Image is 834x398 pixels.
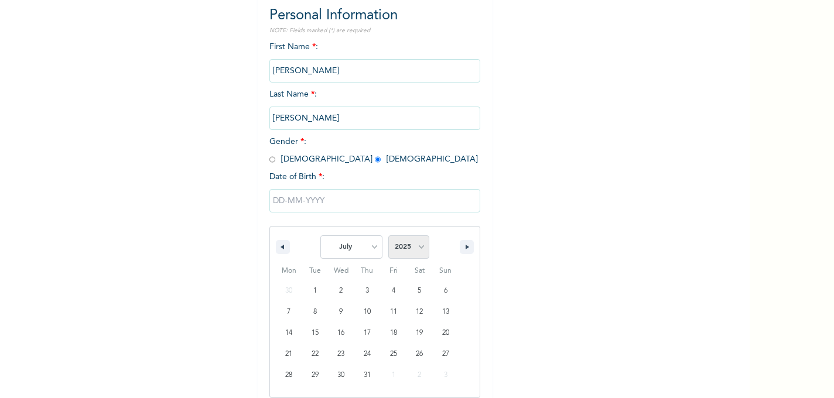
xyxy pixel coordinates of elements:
button: 9 [328,301,354,322]
button: 8 [302,301,329,322]
button: 23 [328,344,354,365]
button: 16 [328,322,354,344]
span: 15 [312,322,319,344]
span: 1 [313,280,317,301]
h2: Personal Information [269,5,480,26]
span: 6 [444,280,447,301]
button: 26 [406,344,433,365]
span: 18 [390,322,397,344]
button: 17 [354,322,381,344]
input: DD-MM-YYYY [269,189,480,212]
span: 22 [312,344,319,365]
span: 31 [364,365,371,386]
span: 5 [418,280,421,301]
button: 3 [354,280,381,301]
span: 16 [337,322,344,344]
span: 17 [364,322,371,344]
span: Thu [354,262,381,280]
span: 2 [339,280,343,301]
span: Wed [328,262,354,280]
button: 15 [302,322,329,344]
span: First Name : [269,43,480,75]
span: 13 [442,301,449,322]
span: Fri [380,262,406,280]
span: 10 [364,301,371,322]
span: Last Name : [269,90,480,122]
button: 11 [380,301,406,322]
span: Sun [432,262,459,280]
span: 27 [442,344,449,365]
button: 2 [328,280,354,301]
button: 31 [354,365,381,386]
span: 20 [442,322,449,344]
span: 12 [416,301,423,322]
button: 25 [380,344,406,365]
span: Sat [406,262,433,280]
span: 26 [416,344,423,365]
button: 14 [276,322,302,344]
button: 29 [302,365,329,386]
button: 13 [432,301,459,322]
span: 24 [364,344,371,365]
button: 20 [432,322,459,344]
span: 14 [285,322,292,344]
button: 12 [406,301,433,322]
span: 23 [337,344,344,365]
span: 30 [337,365,344,386]
button: 19 [406,322,433,344]
button: 4 [380,280,406,301]
button: 24 [354,344,381,365]
span: Date of Birth : [269,171,324,183]
span: 8 [313,301,317,322]
span: 28 [285,365,292,386]
button: 6 [432,280,459,301]
span: Gender : [DEMOGRAPHIC_DATA] [DEMOGRAPHIC_DATA] [269,138,478,163]
span: 3 [365,280,369,301]
button: 18 [380,322,406,344]
span: 29 [312,365,319,386]
button: 22 [302,344,329,365]
button: 10 [354,301,381,322]
button: 5 [406,280,433,301]
span: 7 [287,301,290,322]
input: Enter your last name [269,107,480,130]
span: 9 [339,301,343,322]
button: 7 [276,301,302,322]
span: 25 [390,344,397,365]
button: 28 [276,365,302,386]
span: 11 [390,301,397,322]
p: NOTE: Fields marked (*) are required [269,26,480,35]
button: 1 [302,280,329,301]
button: 21 [276,344,302,365]
button: 30 [328,365,354,386]
span: 4 [392,280,395,301]
span: Mon [276,262,302,280]
input: Enter your first name [269,59,480,83]
button: 27 [432,344,459,365]
span: 19 [416,322,423,344]
span: Tue [302,262,329,280]
span: 21 [285,344,292,365]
